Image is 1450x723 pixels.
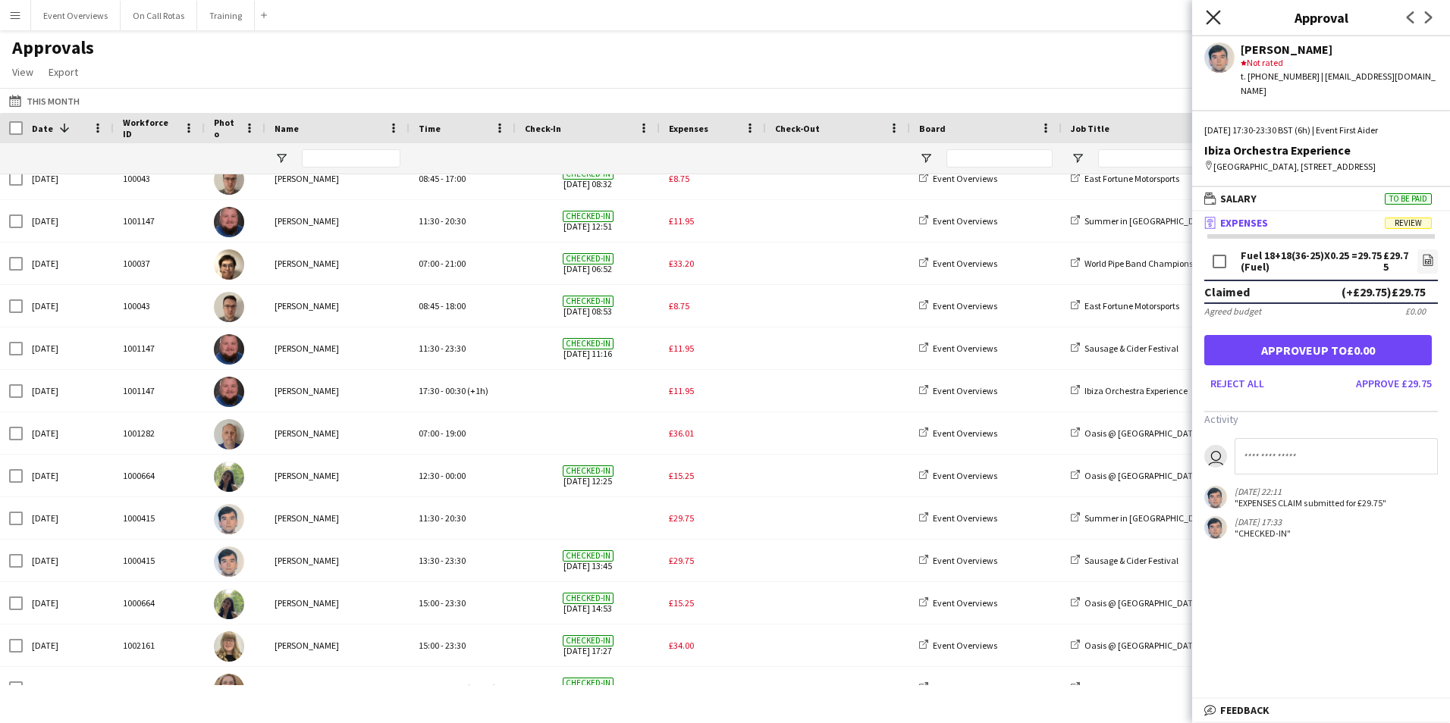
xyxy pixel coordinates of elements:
[1220,703,1270,717] span: Feedback
[919,215,997,227] a: Event Overviews
[1084,385,1188,396] span: Ibiza Orchestra Experience
[419,215,439,227] span: 11:30
[114,327,205,369] div: 1001147
[1235,486,1386,497] div: [DATE] 22:11
[419,427,439,439] span: 07:00
[1071,555,1179,566] a: Sausage & Cider Festival
[933,597,997,609] span: Event Overviews
[1204,516,1227,539] app-user-avatar: Jack MacDougall
[946,149,1053,167] input: Board Filter Input
[441,343,444,354] span: -
[275,123,299,134] span: Name
[114,200,205,242] div: 1001147
[525,200,651,242] span: [DATE] 12:51
[669,555,694,566] span: £29.75
[563,211,614,222] span: Checked-in
[214,334,244,365] img: William Rae
[467,385,488,396] span: (+1h)
[669,343,694,354] span: £11.95
[919,682,997,693] a: Event Overviews
[669,258,694,269] span: £33.20
[933,300,997,311] span: Event Overviews
[669,123,708,134] span: Expenses
[1071,173,1179,184] a: East Fortune Motorsports
[23,582,114,624] div: [DATE]
[1204,305,1261,317] div: Agreed budget
[1204,335,1432,365] button: Approveup to£0.00
[1204,284,1250,299] div: Claimed
[214,117,238,139] span: Photo
[265,667,410,709] div: [PERSON_NAME]
[1241,42,1438,56] div: [PERSON_NAME]
[1084,300,1179,311] span: East Fortune Motorsports
[1071,300,1179,311] a: East Fortune Motorsports
[214,631,244,662] img: Sarah Conchie
[933,640,997,651] span: Event Overviews
[23,455,114,496] div: [DATE]
[1204,160,1438,174] div: [GEOGRAPHIC_DATA], [STREET_ADDRESS]
[445,555,466,566] span: 23:30
[265,243,410,284] div: [PERSON_NAME]
[419,512,439,524] span: 11:30
[1241,56,1438,70] div: Not rated
[933,470,997,481] span: Event Overviews
[419,682,439,693] span: 12:00
[669,215,694,227] span: £11.95
[1071,640,1201,651] a: Oasis @ [GEOGRAPHIC_DATA]
[919,258,997,269] a: Event Overviews
[23,285,114,327] div: [DATE]
[419,385,439,396] span: 17:30
[669,512,694,524] span: £29.75
[933,427,997,439] span: Event Overviews
[1071,682,1201,693] a: Oasis @ [GEOGRAPHIC_DATA]
[114,158,205,199] div: 100043
[1235,497,1386,509] div: "EXPENSES CLAIM submitted for £29.75"
[1241,250,1383,273] div: Fuel 18+18(36-25)X0.25 =29.75 (Fuel)
[445,512,466,524] span: 20:30
[1385,193,1432,205] span: To be paid
[445,173,466,184] span: 17:00
[1235,527,1291,539] div: "CHECKED-IN"
[114,285,205,327] div: 100043
[445,300,466,311] span: 18:00
[1071,512,1213,524] a: Summer in [GEOGRAPHIC_DATA]
[214,164,244,195] img: Scott James
[214,589,244,619] img: Dominika Sadczuk
[563,168,614,180] span: Checked-in
[669,597,694,609] span: £15.25
[214,546,244,577] img: Jack MacDougall
[525,243,651,284] span: [DATE] 06:52
[669,427,694,439] span: £36.01
[1235,516,1291,527] div: [DATE] 17:33
[214,292,244,322] img: Scott James
[1071,343,1179,354] a: Sausage & Cider Festival
[114,370,205,412] div: 1001147
[265,582,410,624] div: [PERSON_NAME]
[265,412,410,454] div: [PERSON_NAME]
[441,470,444,481] span: -
[23,497,114,539] div: [DATE]
[265,200,410,242] div: [PERSON_NAME]
[31,1,121,30] button: Event Overviews
[23,158,114,199] div: [DATE]
[197,1,255,30] button: Training
[275,152,288,165] button: Open Filter Menu
[1405,305,1426,317] div: £0.00
[1084,470,1201,481] span: Oasis @ [GEOGRAPHIC_DATA]
[669,640,694,651] span: £34.00
[1084,427,1201,439] span: Oasis @ [GEOGRAPHIC_DATA]
[1204,412,1438,426] h3: Activity
[214,377,244,407] img: William Rae
[23,327,114,369] div: [DATE]
[441,555,444,566] span: -
[1192,234,1450,559] div: ExpensesReview
[563,253,614,264] span: Checked-in
[775,123,820,134] span: Check-Out
[214,504,244,534] img: Jack MacDougall
[919,512,997,524] a: Event Overviews
[441,385,444,396] span: -
[919,173,997,184] a: Event Overviews
[1192,699,1450,721] mat-expansion-panel-header: Feedback
[563,635,614,646] span: Checked-in
[302,149,400,167] input: Name Filter Input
